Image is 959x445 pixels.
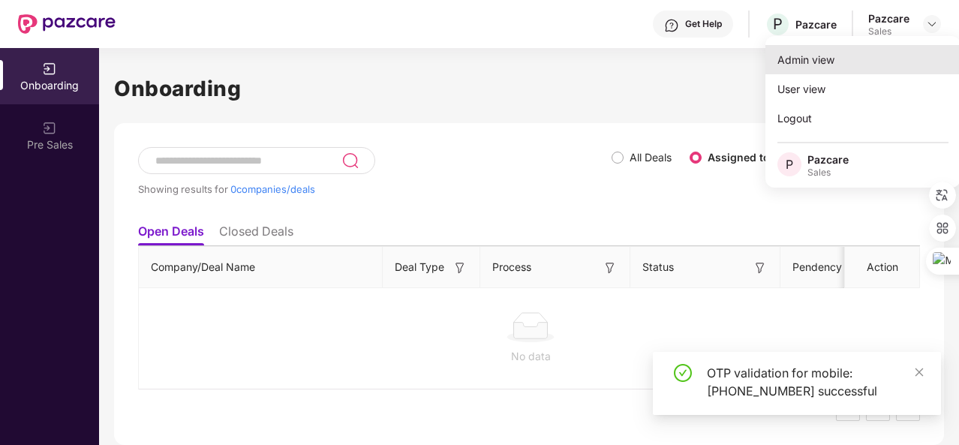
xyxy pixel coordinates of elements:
div: Sales [807,167,849,179]
img: svg+xml;base64,PHN2ZyB3aWR0aD0iMjAiIGhlaWdodD0iMjAiIHZpZXdCb3g9IjAgMCAyMCAyMCIgZmlsbD0ibm9uZSIgeG... [42,121,57,136]
li: Open Deals [138,224,204,245]
div: Pazcare [868,11,909,26]
div: Pazcare [807,152,849,167]
img: svg+xml;base64,PHN2ZyB3aWR0aD0iMTYiIGhlaWdodD0iMTYiIHZpZXdCb3g9IjAgMCAxNiAxNiIgZmlsbD0ibm9uZSIgeG... [452,260,467,275]
span: P [773,15,783,33]
img: svg+xml;base64,PHN2ZyB3aWR0aD0iMjQiIGhlaWdodD0iMjUiIHZpZXdCb3g9IjAgMCAyNCAyNSIgZmlsbD0ibm9uZSIgeG... [341,152,359,170]
div: Get Help [685,18,722,30]
th: Action [845,247,920,288]
span: Status [642,259,674,275]
img: svg+xml;base64,PHN2ZyB3aWR0aD0iMjAiIGhlaWdodD0iMjAiIHZpZXdCb3g9IjAgMCAyMCAyMCIgZmlsbD0ibm9uZSIgeG... [42,62,57,77]
th: Company/Deal Name [139,247,383,288]
div: Showing results for [138,183,612,195]
span: 0 companies/deals [230,183,315,195]
img: svg+xml;base64,PHN2ZyBpZD0iRHJvcGRvd24tMzJ4MzIiIHhtbG5zPSJodHRwOi8vd3d3LnczLm9yZy8yMDAwL3N2ZyIgd2... [926,18,938,30]
span: P [786,155,793,173]
img: New Pazcare Logo [18,14,116,34]
li: Closed Deals [219,224,293,245]
h1: Onboarding [114,72,944,105]
span: check-circle [674,364,692,382]
label: Assigned to me [708,151,789,164]
div: Sales [868,26,909,38]
img: svg+xml;base64,PHN2ZyB3aWR0aD0iMTYiIGhlaWdodD0iMTYiIHZpZXdCb3g9IjAgMCAxNiAxNiIgZmlsbD0ibm9uZSIgeG... [753,260,768,275]
span: Process [492,259,531,275]
div: No data [151,348,910,365]
div: Pazcare [795,17,837,32]
img: svg+xml;base64,PHN2ZyBpZD0iSGVscC0zMngzMiIgeG1sbnM9Imh0dHA6Ly93d3cudzMub3JnLzIwMDAvc3ZnIiB3aWR0aD... [664,18,679,33]
label: All Deals [630,151,672,164]
span: Deal Type [395,259,444,275]
img: svg+xml;base64,PHN2ZyB3aWR0aD0iMTYiIGhlaWdodD0iMTYiIHZpZXdCb3g9IjAgMCAxNiAxNiIgZmlsbD0ibm9uZSIgeG... [603,260,618,275]
div: OTP validation for mobile: [PHONE_NUMBER] successful [707,364,923,400]
span: Pendency On [792,259,859,275]
span: close [914,367,924,377]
